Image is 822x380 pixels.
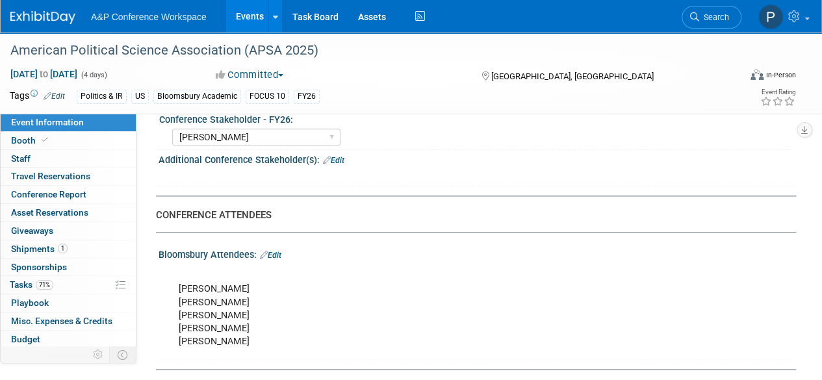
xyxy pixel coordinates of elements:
span: 1 [58,244,68,253]
div: Additional Conference Stakeholder(s): [159,150,796,167]
button: Committed [211,68,289,82]
a: Event Information [1,114,136,131]
div: American Political Science Association (APSA 2025) [6,39,729,62]
div: Event Rating [760,89,795,95]
span: Travel Reservations [11,171,90,181]
span: Event Information [11,117,84,127]
div: US [131,90,149,103]
img: Format-Inperson.png [751,70,764,80]
span: 71% [36,280,53,290]
span: Booth [11,135,51,146]
span: Conference Report [11,189,86,199]
div: Politics & IR [77,90,127,103]
div: [PERSON_NAME] [PERSON_NAME] [PERSON_NAME] [PERSON_NAME] [PERSON_NAME] [170,263,670,354]
a: Playbook [1,294,136,312]
span: A&P Conference Workspace [91,12,207,22]
span: [DATE] [DATE] [10,68,78,80]
a: Conference Report [1,186,136,203]
a: Edit [44,92,65,101]
i: Booth reservation complete [42,136,48,144]
div: FY26 [294,90,320,103]
span: Staff [11,153,31,164]
div: In-Person [765,70,796,80]
a: Budget [1,331,136,348]
a: Tasks71% [1,276,136,294]
img: Paige Papandrea [758,5,783,29]
span: Misc. Expenses & Credits [11,316,112,326]
td: Personalize Event Tab Strip [87,346,110,363]
a: Shipments1 [1,240,136,258]
div: FOCUS 10 [246,90,289,103]
a: Misc. Expenses & Credits [1,312,136,330]
div: Bloomsbury Academic [153,90,241,103]
a: Staff [1,150,136,168]
div: Event Format [681,68,796,87]
td: Toggle Event Tabs [110,346,136,363]
span: to [38,69,50,79]
a: Edit [260,251,281,260]
a: Travel Reservations [1,168,136,185]
td: Tags [10,89,65,104]
span: Tasks [10,279,53,290]
span: Giveaways [11,225,53,236]
a: Booth [1,132,136,149]
span: Playbook [11,298,49,308]
span: Asset Reservations [11,207,88,218]
img: ExhibitDay [10,11,75,24]
a: Asset Reservations [1,204,136,222]
span: Budget [11,334,40,344]
span: Sponsorships [11,262,67,272]
span: [GEOGRAPHIC_DATA], [GEOGRAPHIC_DATA] [491,71,653,81]
a: Sponsorships [1,259,136,276]
span: Search [699,12,729,22]
div: Conference Stakeholder - FY26: [159,110,790,126]
span: Shipments [11,244,68,254]
div: Bloomsbury Attendees: [159,245,796,262]
a: Search [682,6,741,29]
a: Giveaways [1,222,136,240]
a: Edit [323,156,344,165]
span: (4 days) [80,71,107,79]
div: CONFERENCE ATTENDEES [156,209,786,222]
